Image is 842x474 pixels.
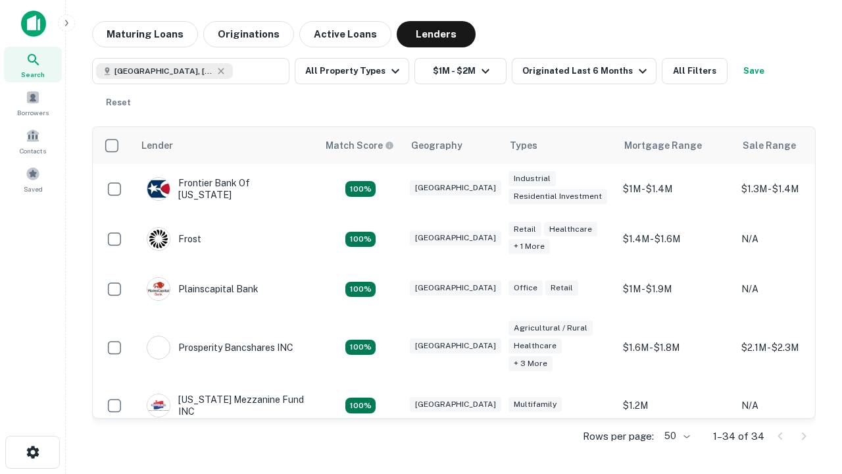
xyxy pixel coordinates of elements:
img: capitalize-icon.png [21,11,46,37]
div: Geography [411,138,462,153]
a: Borrowers [4,85,62,120]
span: Search [21,69,45,80]
th: Mortgage Range [616,127,735,164]
p: 1–34 of 34 [713,429,764,444]
div: + 3 more [508,356,553,371]
div: [GEOGRAPHIC_DATA] [410,397,501,412]
div: Plainscapital Bank [147,277,259,301]
div: Residential Investment [508,189,607,204]
button: Originations [203,21,294,47]
img: picture [147,228,170,250]
img: picture [147,278,170,300]
div: Mortgage Range [624,138,702,153]
button: Save your search to get updates of matches that match your search criteria. [733,58,775,84]
div: Matching Properties: 6, hasApolloMatch: undefined [345,340,376,355]
button: All Filters [662,58,728,84]
img: picture [147,394,170,417]
div: Frontier Bank Of [US_STATE] [147,177,305,201]
button: $1M - $2M [414,58,507,84]
span: Saved [24,184,43,194]
button: Active Loans [299,21,391,47]
div: Originated Last 6 Months [522,63,651,79]
div: 50 [659,427,692,446]
button: Originated Last 6 Months [512,58,656,84]
div: + 1 more [508,239,550,254]
td: $1M - $1.9M [616,264,735,314]
div: Healthcare [508,338,562,354]
td: $1M - $1.4M [616,164,735,214]
div: Frost [147,227,201,251]
div: Matching Properties: 5, hasApolloMatch: undefined [345,398,376,413]
td: $1.6M - $1.8M [616,314,735,381]
div: Industrial [508,171,556,186]
img: picture [147,336,170,359]
th: Lender [134,127,318,164]
div: Matching Properties: 4, hasApolloMatch: undefined [345,181,376,197]
div: [US_STATE] Mezzanine Fund INC [147,394,305,417]
div: [GEOGRAPHIC_DATA] [410,180,501,196]
div: Types [510,138,537,153]
div: Healthcare [544,222,597,237]
button: Lenders [397,21,476,47]
p: Rows per page: [583,429,654,444]
a: Search [4,47,62,82]
th: Types [502,127,616,164]
div: [GEOGRAPHIC_DATA] [410,230,501,246]
td: $1.2M [616,381,735,431]
h6: Match Score [326,138,391,153]
div: Lender [141,138,173,153]
div: Matching Properties: 4, hasApolloMatch: undefined [345,282,376,298]
div: Sale Range [743,138,796,153]
div: Capitalize uses an advanced AI algorithm to match your search with the best lender. The match sco... [326,138,394,153]
iframe: Chat Widget [776,327,842,390]
th: Geography [403,127,502,164]
img: picture [147,178,170,200]
div: [GEOGRAPHIC_DATA] [410,280,501,296]
td: $1.4M - $1.6M [616,214,735,264]
a: Saved [4,161,62,197]
span: Borrowers [17,107,49,118]
a: Contacts [4,123,62,159]
span: Contacts [20,145,46,156]
span: [GEOGRAPHIC_DATA], [GEOGRAPHIC_DATA], [GEOGRAPHIC_DATA] [114,65,213,77]
div: Agricultural / Rural [508,321,593,336]
th: Capitalize uses an advanced AI algorithm to match your search with the best lender. The match sco... [318,127,403,164]
div: Office [508,280,543,296]
button: Maturing Loans [92,21,198,47]
div: Matching Properties: 4, hasApolloMatch: undefined [345,232,376,248]
div: Prosperity Bancshares INC [147,336,293,359]
button: Reset [97,90,139,116]
div: [GEOGRAPHIC_DATA] [410,338,501,354]
div: Retail [545,280,578,296]
div: Retail [508,222,541,237]
div: Multifamily [508,397,562,412]
button: All Property Types [295,58,409,84]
